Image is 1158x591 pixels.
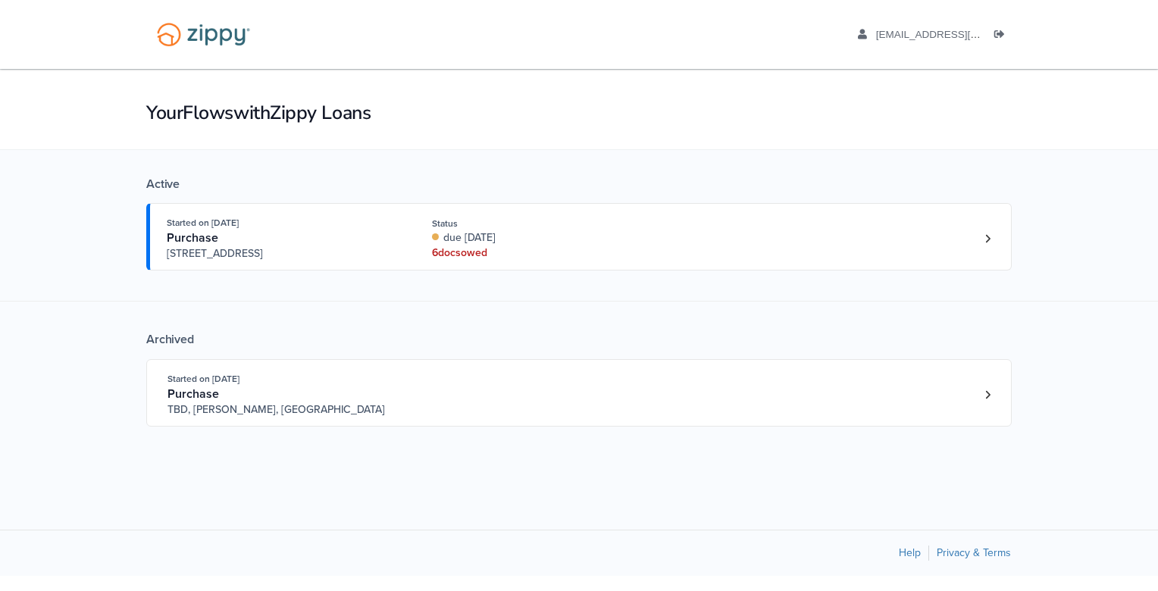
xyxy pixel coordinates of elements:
[899,546,921,559] a: Help
[994,29,1011,44] a: Log out
[146,100,1012,126] h1: Your Flows with Zippy Loans
[146,359,1012,427] a: Open loan 3828544
[976,227,999,250] a: Loan number 4227761
[146,203,1012,270] a: Open loan 4227761
[858,29,1050,44] a: edit profile
[876,29,1050,40] span: lbraley7@att.net
[432,217,634,230] div: Status
[167,374,239,384] span: Started on [DATE]
[167,217,239,228] span: Started on [DATE]
[937,546,1011,559] a: Privacy & Terms
[976,383,999,406] a: Loan number 3828544
[167,246,398,261] span: [STREET_ADDRESS]
[146,332,1012,347] div: Archived
[167,402,399,417] span: TBD, [PERSON_NAME], [GEOGRAPHIC_DATA]
[146,177,1012,192] div: Active
[432,230,634,245] div: due [DATE]
[167,230,218,245] span: Purchase
[432,245,634,261] div: 6 doc s owed
[147,15,260,54] img: Logo
[167,386,219,402] span: Purchase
